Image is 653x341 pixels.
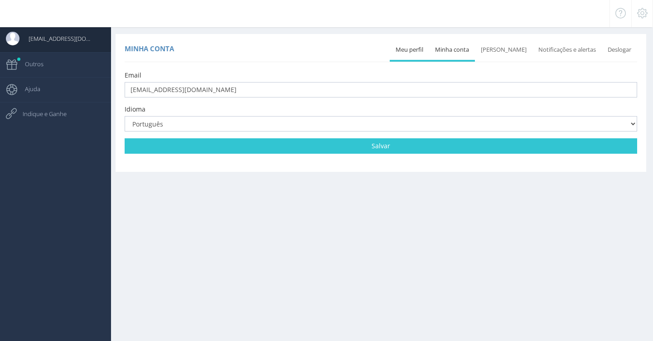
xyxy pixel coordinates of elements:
span: Outros [16,53,44,75]
label: Idioma [125,105,145,114]
img: User Image [6,32,19,45]
a: Minha conta [429,40,475,60]
a: Deslogar [602,40,637,60]
a: Salvar [125,138,637,154]
span: Indique e Ganhe [14,102,67,125]
span: [EMAIL_ADDRESS][DOMAIN_NAME] [19,27,94,50]
a: Meu perfil [390,40,429,60]
span: Ajuda [16,78,40,100]
span: Minha conta [125,44,174,53]
label: Email [125,71,141,80]
iframe: Opens a widget where you can find more information [583,314,644,336]
a: Notificações e alertas [532,40,602,60]
a: [PERSON_NAME] [475,40,532,60]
